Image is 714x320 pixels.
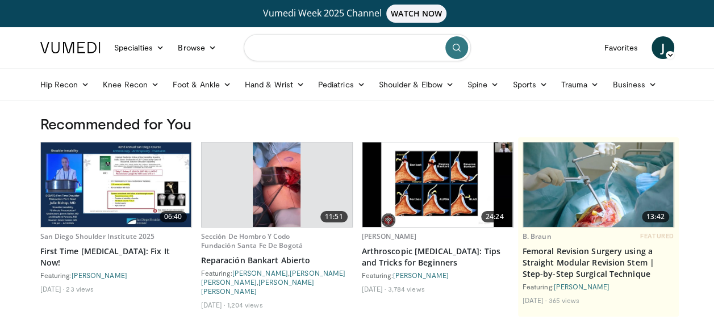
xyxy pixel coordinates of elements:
span: 13:42 [642,211,669,222]
a: 06:40 [41,142,191,227]
a: [PERSON_NAME] [PERSON_NAME] [201,269,346,286]
span: FEATURED [640,232,674,240]
a: [PERSON_NAME] [393,271,449,279]
img: VuMedi Logo [40,42,101,53]
a: Spine [461,73,506,96]
a: [PERSON_NAME] [232,269,288,277]
div: Featuring: , , [201,268,353,296]
li: 23 views [66,284,94,293]
img: 4275ad52-8fa6-4779-9598-00e5d5b95857.620x360_q85_upscale.jpg [523,142,674,227]
a: Foot & Ankle [166,73,238,96]
a: San Diego Shoulder Institute 2025 [40,231,155,241]
a: [PERSON_NAME] [72,271,127,279]
span: WATCH NOW [386,5,446,23]
li: [DATE] [523,296,547,305]
a: Vumedi Week 2025 ChannelWATCH NOW [42,5,673,23]
div: Featuring: [523,282,674,291]
a: Hand & Wrist [238,73,311,96]
a: Favorites [598,36,645,59]
li: 1,204 views [227,300,262,309]
a: [PERSON_NAME] [PERSON_NAME] [201,278,315,295]
div: Featuring: [362,271,513,280]
li: 365 views [548,296,579,305]
a: Hip Recon [34,73,97,96]
a: Knee Recon [96,73,166,96]
a: [PERSON_NAME] [362,231,417,241]
a: Femoral Revision Surgery using a Straight Modular Revision Stem | Step-by-Step Surgical Technique [523,246,674,280]
a: Arthroscopic [MEDICAL_DATA]: Tips and Tricks for Beginners [362,246,513,268]
li: [DATE] [40,284,65,293]
a: 11:51 [202,142,352,227]
span: 06:40 [160,211,187,222]
a: Sección De Hombro Y Codo Fundación Santa Fe De Bogotá [201,231,303,250]
a: J [652,36,674,59]
span: 24:24 [481,211,508,222]
a: B. Braun [523,231,552,241]
li: [DATE] [362,284,386,293]
img: 7e8cda93-9193-47ef-96bf-2d90c9d0c70e.620x360_q85_upscale.jpg [362,142,513,227]
img: 520775e4-b945-4e52-ae3a-b4b1d9154673.620x360_q85_upscale.jpg [41,142,191,227]
img: 4620d433-a0c8-4891-a431-70f2754b5f88.620x360_q85_upscale.jpg [253,142,300,227]
a: Browse [171,36,223,59]
input: Search topics, interventions [244,34,471,61]
a: Business [606,73,663,96]
a: Shoulder & Elbow [372,73,461,96]
a: [PERSON_NAME] [554,283,609,290]
a: First Time [MEDICAL_DATA]: Fix It Now! [40,246,192,268]
li: 3,784 views [387,284,424,293]
li: [DATE] [201,300,226,309]
a: Pediatrics [311,73,372,96]
a: Trauma [554,73,606,96]
a: 24:24 [362,142,513,227]
a: Sports [506,73,554,96]
a: 13:42 [523,142,674,227]
span: 11:51 [320,211,348,222]
a: Reparación Bankart Abierto [201,255,353,266]
h3: Recommended for You [40,115,674,133]
div: Featuring: [40,271,192,280]
a: Specialties [107,36,172,59]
